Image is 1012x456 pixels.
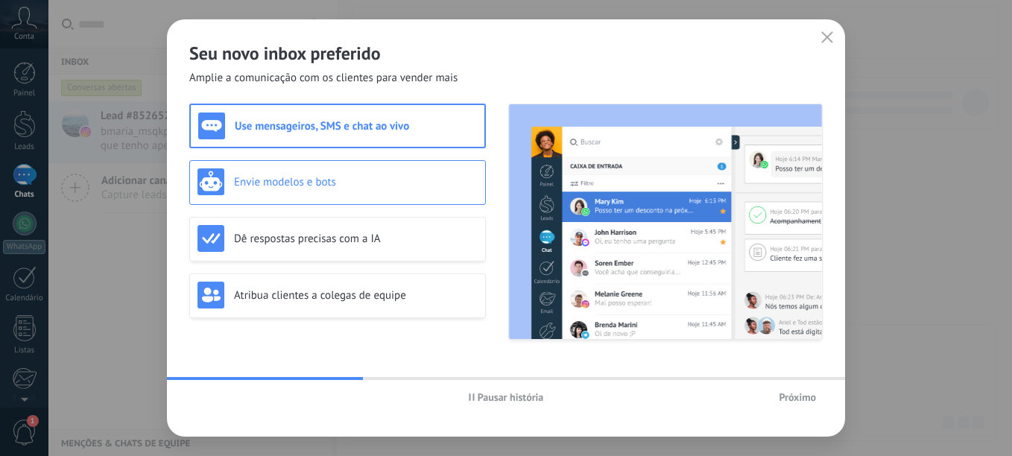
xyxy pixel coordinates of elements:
h3: Envie modelos e bots [234,175,478,189]
h3: Dê respostas precisas com a IA [234,232,478,246]
span: Amplie a comunicação com os clientes para vender mais [189,71,458,86]
button: Pausar história [462,386,551,408]
h2: Seu novo inbox preferido [189,42,823,65]
span: Pausar história [478,392,544,402]
h3: Atribua clientes a colegas de equipe [234,288,478,303]
span: Próximo [779,392,816,402]
button: Próximo [772,386,823,408]
h3: Use mensageiros, SMS e chat ao vivo [235,119,477,133]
